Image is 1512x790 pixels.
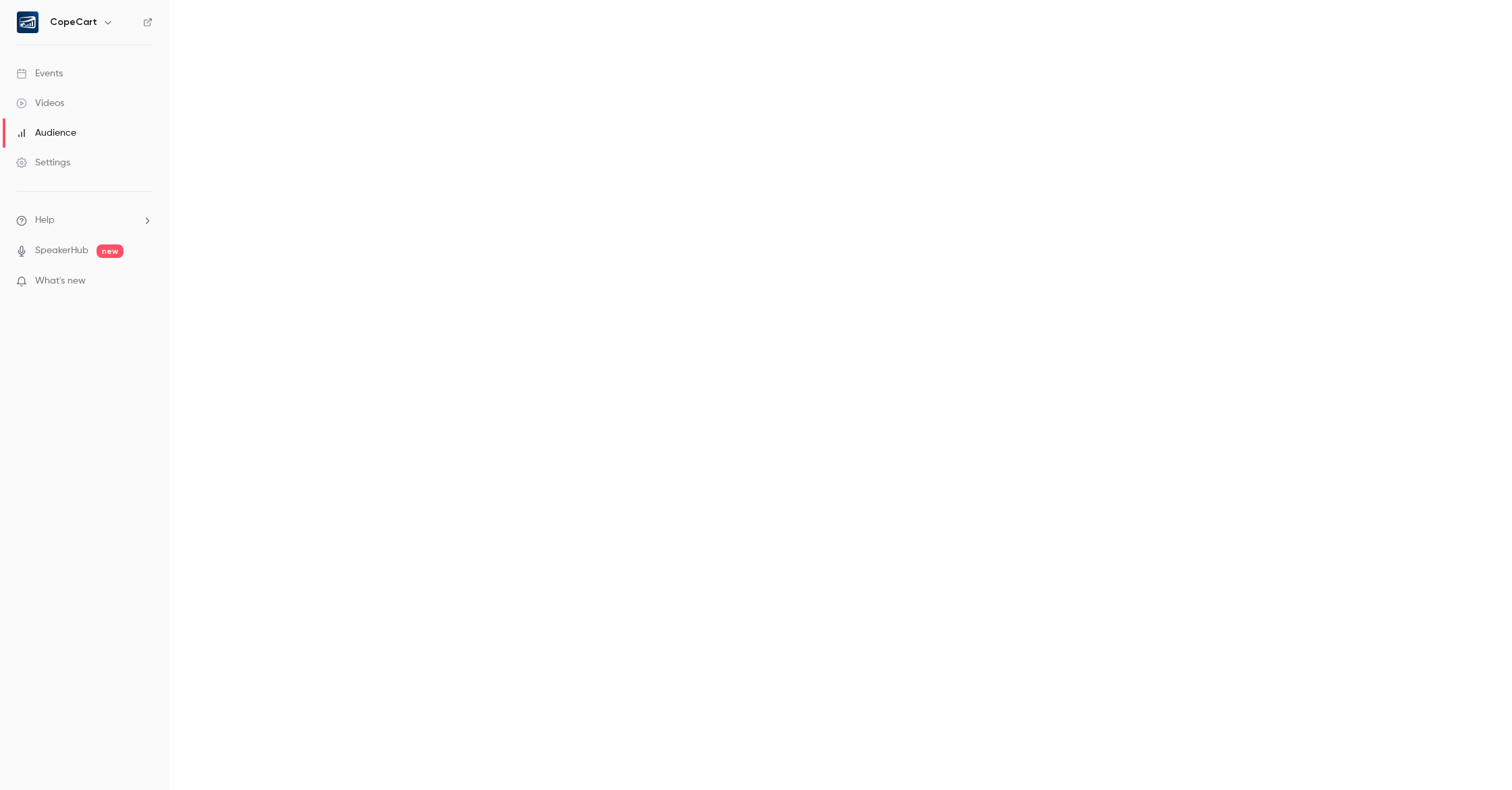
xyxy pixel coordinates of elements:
[35,274,86,288] span: What's new
[16,126,76,140] div: Audience
[50,16,97,29] h6: CopeCart
[16,156,70,169] div: Settings
[17,11,38,33] img: CopeCart
[35,244,88,258] a: SpeakerHub
[16,213,153,228] li: help-dropdown-opener
[16,67,63,80] div: Events
[97,244,124,258] span: new
[35,213,55,228] span: Help
[16,97,64,110] div: Videos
